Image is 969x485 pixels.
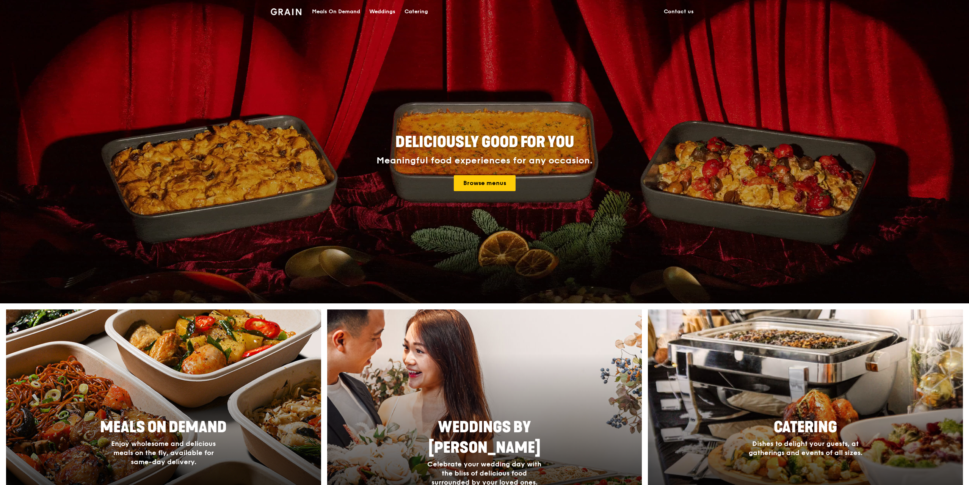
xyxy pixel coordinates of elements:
span: Dishes to delight your guests, at gatherings and events of all sizes. [749,439,862,457]
a: Contact us [659,0,698,23]
a: Catering [400,0,433,23]
span: Enjoy wholesome and delicious meals on the fly, available for same-day delivery. [111,439,216,466]
span: Weddings by [PERSON_NAME] [428,418,541,457]
span: Meals On Demand [100,418,227,436]
div: Catering [405,0,428,23]
a: Weddings [365,0,400,23]
div: Weddings [369,0,395,23]
div: Meaningful food experiences for any occasion. [348,155,621,166]
img: Grain [271,8,301,15]
span: Catering [774,418,837,436]
a: Browse menus [454,175,516,191]
span: Deliciously good for you [395,133,574,151]
div: Meals On Demand [312,0,360,23]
